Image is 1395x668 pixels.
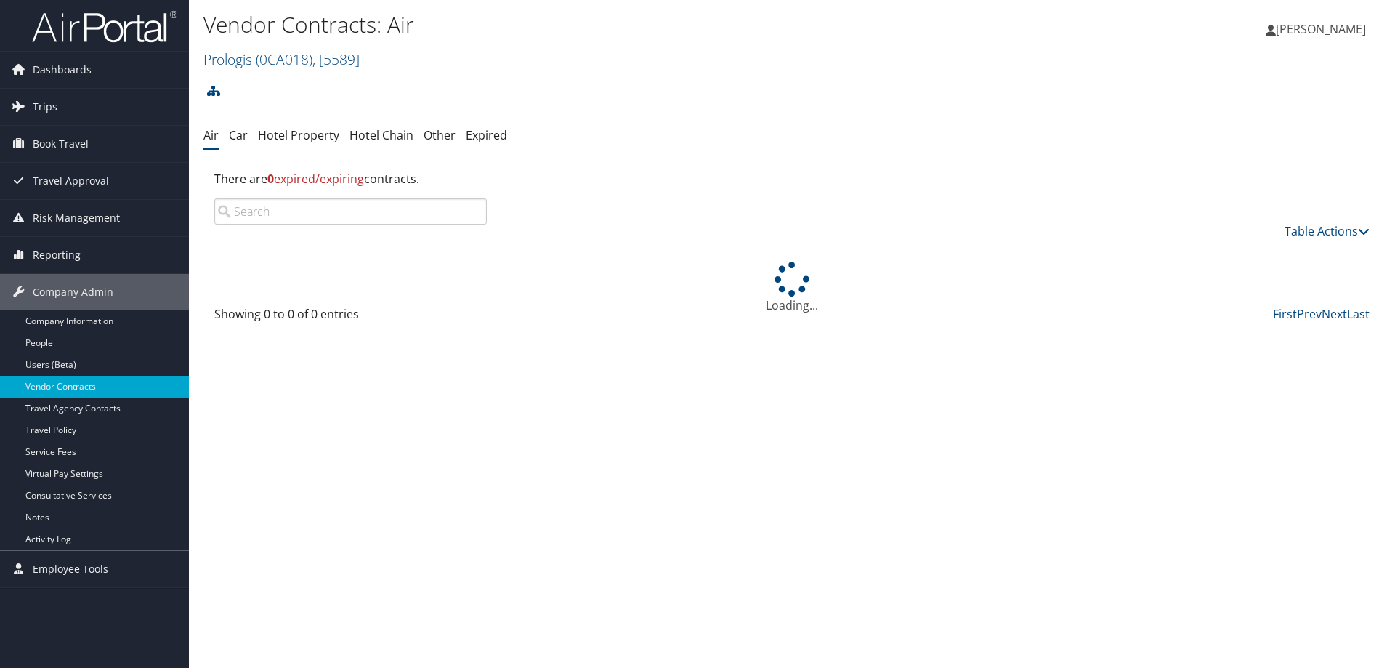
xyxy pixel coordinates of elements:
[256,49,312,69] span: ( 0CA018 )
[1273,306,1297,322] a: First
[267,171,274,187] strong: 0
[214,198,487,225] input: Search
[1285,223,1370,239] a: Table Actions
[33,551,108,587] span: Employee Tools
[33,52,92,88] span: Dashboards
[203,262,1380,314] div: Loading...
[1276,21,1366,37] span: [PERSON_NAME]
[33,274,113,310] span: Company Admin
[466,127,507,143] a: Expired
[214,305,487,330] div: Showing 0 to 0 of 0 entries
[267,171,364,187] span: expired/expiring
[33,163,109,199] span: Travel Approval
[33,126,89,162] span: Book Travel
[33,237,81,273] span: Reporting
[203,9,988,40] h1: Vendor Contracts: Air
[258,127,339,143] a: Hotel Property
[1266,7,1380,51] a: [PERSON_NAME]
[33,200,120,236] span: Risk Management
[203,49,360,69] a: Prologis
[203,127,219,143] a: Air
[229,127,248,143] a: Car
[33,89,57,125] span: Trips
[1322,306,1347,322] a: Next
[1347,306,1370,322] a: Last
[424,127,456,143] a: Other
[312,49,360,69] span: , [ 5589 ]
[349,127,413,143] a: Hotel Chain
[32,9,177,44] img: airportal-logo.png
[1297,306,1322,322] a: Prev
[203,159,1380,198] div: There are contracts.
